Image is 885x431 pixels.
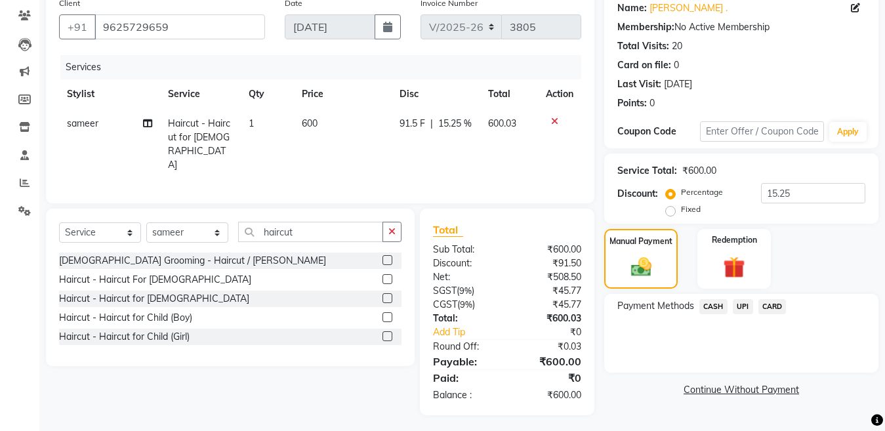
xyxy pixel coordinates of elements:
th: Stylist [59,79,160,109]
div: Net: [423,270,507,284]
span: Total [433,223,463,237]
div: ₹600.00 [507,388,591,402]
th: Service [160,79,241,109]
div: ₹600.00 [507,354,591,369]
div: Haircut - Haircut For [DEMOGRAPHIC_DATA] [59,273,251,287]
div: Paid: [423,370,507,386]
th: Price [294,79,392,109]
button: Apply [829,122,867,142]
div: ₹91.50 [507,257,591,270]
div: ₹0 [507,370,591,386]
span: 600 [302,117,318,129]
div: Round Off: [423,340,507,354]
a: Add Tip [423,325,521,339]
span: CGST [433,298,457,310]
div: 20 [672,39,682,53]
span: 15.25 % [438,117,472,131]
div: Name: [617,1,647,15]
div: ( ) [423,284,507,298]
th: Total [480,79,538,109]
div: Discount: [423,257,507,270]
span: | [430,117,433,131]
label: Percentage [681,186,723,198]
span: Payment Methods [617,299,694,313]
button: +91 [59,14,96,39]
span: 9% [459,285,472,296]
div: Haircut - Haircut for Child (Boy) [59,311,192,325]
div: Total: [423,312,507,325]
div: ₹0 [521,325,591,339]
th: Qty [241,79,294,109]
a: [PERSON_NAME] . [649,1,728,15]
div: ₹600.03 [507,312,591,325]
input: Enter Offer / Coupon Code [700,121,824,142]
div: ₹0.03 [507,340,591,354]
div: ₹600.00 [507,243,591,257]
div: Payable: [423,354,507,369]
div: Haircut - Haircut for Child (Girl) [59,330,190,344]
span: 600.03 [488,117,516,129]
span: CASH [699,299,728,314]
div: ₹45.77 [507,298,591,312]
div: ₹508.50 [507,270,591,284]
span: 9% [460,299,472,310]
th: Action [538,79,581,109]
label: Manual Payment [609,236,672,247]
div: No Active Membership [617,20,865,34]
div: 0 [649,96,655,110]
div: Coupon Code [617,125,700,138]
span: UPI [733,299,753,314]
img: _gift.svg [716,254,752,281]
span: 1 [249,117,254,129]
div: Total Visits: [617,39,669,53]
input: Search by Name/Mobile/Email/Code [94,14,265,39]
img: _cash.svg [625,255,658,279]
div: Points: [617,96,647,110]
div: ( ) [423,298,507,312]
div: Sub Total: [423,243,507,257]
div: [DATE] [664,77,692,91]
div: Card on file: [617,58,671,72]
div: [DEMOGRAPHIC_DATA] Grooming - Haircut / [PERSON_NAME] [59,254,326,268]
div: 0 [674,58,679,72]
div: ₹45.77 [507,284,591,298]
label: Redemption [712,234,757,246]
span: SGST [433,285,457,297]
span: Haircut - Haircut for [DEMOGRAPHIC_DATA] [168,117,230,171]
span: sameer [67,117,98,129]
div: Service Total: [617,164,677,178]
span: 91.5 F [400,117,425,131]
div: Balance : [423,388,507,402]
label: Fixed [681,203,701,215]
div: ₹600.00 [682,164,716,178]
input: Search or Scan [238,222,383,242]
div: Services [60,55,591,79]
div: Haircut - Haircut for [DEMOGRAPHIC_DATA] [59,292,249,306]
a: Continue Without Payment [607,383,876,397]
span: CARD [758,299,787,314]
div: Discount: [617,187,658,201]
div: Last Visit: [617,77,661,91]
th: Disc [392,79,480,109]
div: Membership: [617,20,674,34]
